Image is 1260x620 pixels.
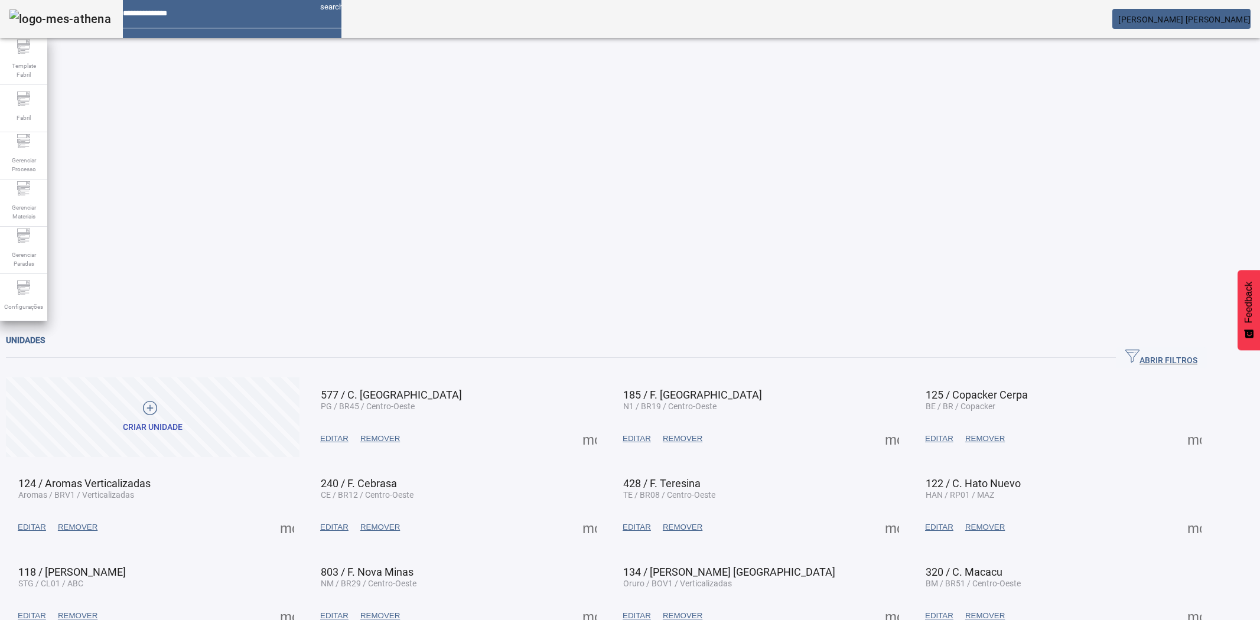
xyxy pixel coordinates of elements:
[12,517,52,538] button: EDITAR
[321,389,462,401] span: 577 / C. [GEOGRAPHIC_DATA]
[579,517,600,538] button: Mais
[321,402,415,411] span: PG / BR45 / Centro-Oeste
[623,402,717,411] span: N1 / BR19 / Centro-Oeste
[925,433,953,445] span: EDITAR
[18,521,46,533] span: EDITAR
[881,428,903,449] button: Mais
[6,152,41,177] span: Gerenciar Processo
[926,402,995,411] span: BE / BR / Copacker
[1118,15,1251,24] span: [PERSON_NAME] [PERSON_NAME]
[320,433,349,445] span: EDITAR
[320,521,349,533] span: EDITAR
[657,517,708,538] button: REMOVER
[919,428,959,449] button: EDITAR
[1184,517,1205,538] button: Mais
[6,58,41,83] span: Template Fabril
[926,477,1021,490] span: 122 / C. Hato Nuevo
[6,247,41,272] span: Gerenciar Paradas
[623,521,651,533] span: EDITAR
[13,110,34,126] span: Fabril
[1243,282,1254,323] span: Feedback
[1125,349,1197,367] span: ABRIR FILTROS
[321,490,414,500] span: CE / BR12 / Centro-Oeste
[657,428,708,449] button: REMOVER
[1,299,47,315] span: Configurações
[360,433,400,445] span: REMOVER
[959,517,1011,538] button: REMOVER
[18,566,126,578] span: 118 / [PERSON_NAME]
[623,566,835,578] span: 134 / [PERSON_NAME] [GEOGRAPHIC_DATA]
[623,490,715,500] span: TE / BR08 / Centro-Oeste
[617,428,657,449] button: EDITAR
[1116,347,1207,368] button: ABRIR FILTROS
[6,377,299,457] button: Criar unidade
[6,200,41,224] span: Gerenciar Materiais
[926,389,1028,401] span: 125 / Copacker Cerpa
[360,521,400,533] span: REMOVER
[6,335,45,345] span: Unidades
[926,490,994,500] span: HAN / RP01 / MAZ
[52,517,103,538] button: REMOVER
[926,579,1021,588] span: BM / BR51 / Centro-Oeste
[959,428,1011,449] button: REMOVER
[1184,428,1205,449] button: Mais
[925,521,953,533] span: EDITAR
[926,566,1002,578] span: 320 / C. Macacu
[617,517,657,538] button: EDITAR
[663,433,702,445] span: REMOVER
[321,477,397,490] span: 240 / F. Cebrasa
[354,428,406,449] button: REMOVER
[321,566,414,578] span: 803 / F. Nova Minas
[314,428,354,449] button: EDITAR
[123,422,183,433] div: Criar unidade
[18,490,134,500] span: Aromas / BRV1 / Verticalizadas
[58,521,97,533] span: REMOVER
[623,477,701,490] span: 428 / F. Teresina
[276,517,298,538] button: Mais
[321,579,416,588] span: NM / BR29 / Centro-Oeste
[965,521,1005,533] span: REMOVER
[314,517,354,538] button: EDITAR
[579,428,600,449] button: Mais
[354,517,406,538] button: REMOVER
[623,579,732,588] span: Oruro / BOV1 / Verticalizadas
[18,477,151,490] span: 124 / Aromas Verticalizadas
[663,521,702,533] span: REMOVER
[919,517,959,538] button: EDITAR
[9,9,111,28] img: logo-mes-athena
[965,433,1005,445] span: REMOVER
[623,389,762,401] span: 185 / F. [GEOGRAPHIC_DATA]
[1238,270,1260,350] button: Feedback - Mostrar pesquisa
[881,517,903,538] button: Mais
[623,433,651,445] span: EDITAR
[18,579,83,588] span: STG / CL01 / ABC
